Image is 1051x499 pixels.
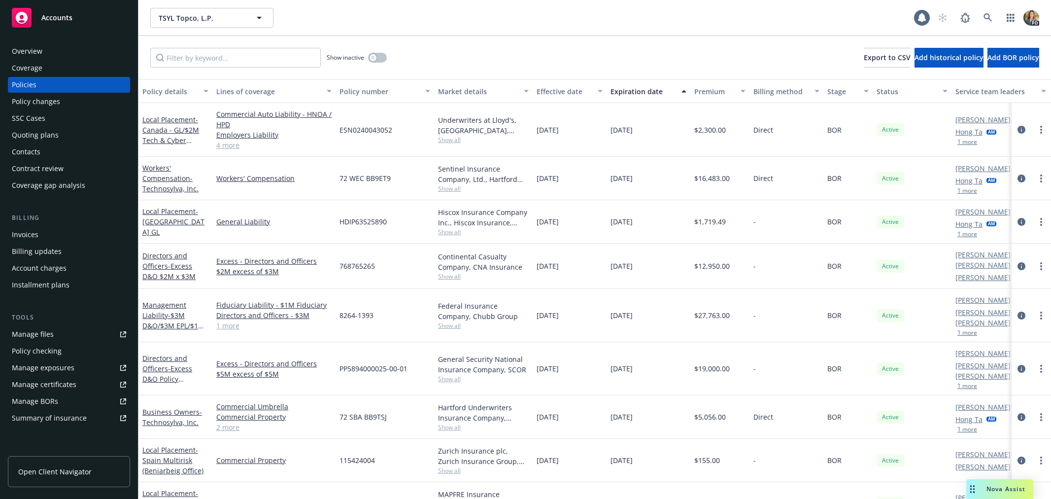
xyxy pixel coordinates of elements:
div: Manage BORs [12,393,58,409]
span: $5,056.00 [694,412,726,422]
a: Local Placement [142,207,204,237]
a: Fiduciary Liability - $1M Fiduciary [216,300,332,310]
div: Hartford Underwriters Insurance Company, Hartford Insurance Group [438,402,529,423]
a: Account charges [8,260,130,276]
div: Manage exposures [12,360,74,376]
a: Contacts [8,144,130,160]
div: Hiscox Insurance Company Inc., Hiscox Insurance, Cogesa Insurance ([GEOGRAPHIC_DATA] Local Broker) [438,207,529,228]
div: Contacts [12,144,40,160]
div: Policy details [142,86,198,97]
span: [DATE] [537,412,559,422]
div: Coverage gap analysis [12,178,85,193]
div: Contract review [12,161,64,177]
a: circleInformation [1016,216,1027,228]
button: Policy number [336,79,434,103]
div: Expiration date [610,86,676,97]
button: Status [873,79,951,103]
a: [PERSON_NAME] [955,348,1011,358]
span: - Excess D&O Policy $5Mx$5M [142,364,192,394]
button: 1 more [957,139,977,145]
a: more [1035,363,1047,375]
button: 1 more [957,231,977,237]
span: $12,950.00 [694,261,730,271]
a: Management Liability [142,300,204,341]
span: BOR [827,261,842,271]
a: Start snowing [933,8,952,28]
span: $27,763.00 [694,310,730,321]
a: 4 more [216,140,332,150]
a: [PERSON_NAME] [955,295,1011,305]
span: BOR [827,173,842,183]
span: Active [881,456,900,465]
span: $155.00 [694,455,720,465]
span: Export to CSV [864,53,911,62]
div: Underwriters at Lloyd's, [GEOGRAPHIC_DATA], [PERSON_NAME] of [GEOGRAPHIC_DATA], [PERSON_NAME] Ins... [438,115,529,136]
a: Local Placement [142,115,208,166]
span: [DATE] [610,173,633,183]
a: Coverage [8,60,130,76]
a: [PERSON_NAME] [955,114,1011,125]
span: Show inactive [327,53,364,62]
a: Switch app [1001,8,1020,28]
a: circleInformation [1016,260,1027,272]
button: Stage [823,79,873,103]
span: Show all [438,321,529,330]
a: Manage BORs [8,393,130,409]
span: - Spain Multirisk (Beniarbeig Office) [142,445,203,475]
a: Employers Liability [216,130,332,140]
div: Invoices [12,227,38,243]
span: BOR [827,125,842,135]
a: circleInformation [1016,124,1027,136]
a: Search [978,8,998,28]
a: Commercial Auto Liability - HNOA / HPD [216,109,332,130]
a: Report a Bug [955,8,975,28]
a: Local Placement [142,445,203,475]
button: Policy details [138,79,212,103]
span: $19,000.00 [694,363,730,374]
span: BOR [827,455,842,465]
img: photo [1023,10,1039,26]
button: Expiration date [607,79,690,103]
span: Active [881,217,900,226]
a: circleInformation [1016,310,1027,321]
div: Account charges [12,260,67,276]
a: General Liability [216,216,332,227]
div: Continental Casualty Company, CNA Insurance [438,251,529,272]
button: Service team leaders [951,79,1050,103]
span: HDIP63525890 [339,216,387,227]
a: Hong Ta [955,414,983,425]
button: Export to CSV [864,48,911,68]
span: Nova Assist [986,485,1025,493]
div: Market details [438,86,518,97]
span: - [753,310,756,321]
a: Policy changes [8,94,130,109]
a: Manage files [8,326,130,342]
span: - Excess D&O $2M x $3M [142,261,196,281]
span: - Technosylva, Inc. [142,407,202,427]
a: [PERSON_NAME] [955,207,1011,217]
div: Lines of coverage [216,86,321,97]
span: Active [881,311,900,320]
a: SSC Cases [8,110,130,126]
input: Filter by keyword... [150,48,321,68]
span: 8264-1393 [339,310,373,321]
span: PP5894000025-00-01 [339,363,407,374]
a: Invoices [8,227,130,243]
span: [DATE] [610,412,633,422]
span: $16,483.00 [694,173,730,183]
a: more [1035,455,1047,466]
a: Excess - Directors and Officers $2M excess of $3M [216,256,332,277]
span: Active [881,364,900,373]
span: - [753,216,756,227]
a: Directors and Officers - $3M [216,310,332,321]
span: 115424004 [339,455,375,465]
span: BOR [827,363,842,374]
div: Federal Insurance Company, Chubb Group [438,301,529,321]
div: Overview [12,43,42,59]
a: Excess - Directors and Officers $5M excess of $5M [216,358,332,379]
a: Workers' Compensation [142,163,199,193]
div: Policy changes [12,94,60,109]
a: Billing updates [8,244,130,259]
button: Premium [690,79,749,103]
div: Manage files [12,326,54,342]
